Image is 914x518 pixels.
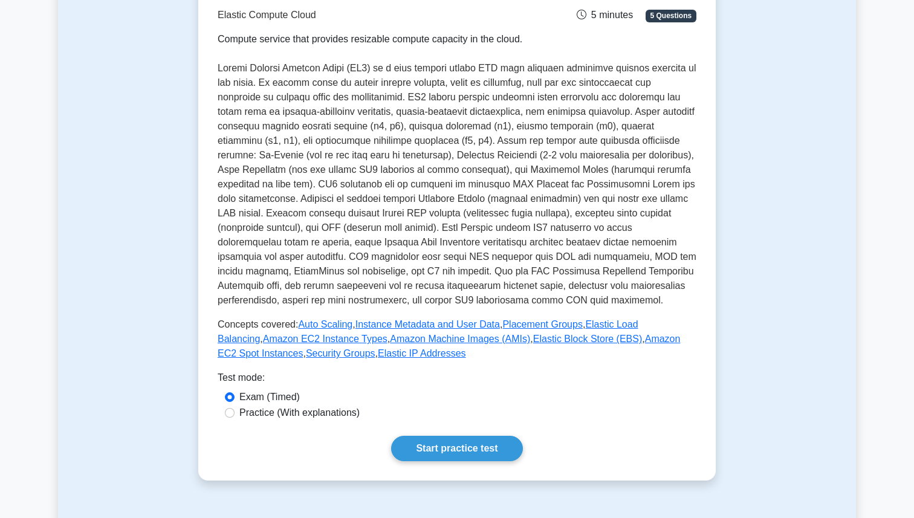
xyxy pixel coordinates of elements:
[390,334,530,344] a: Amazon Machine Images (AMIs)
[263,334,387,344] a: Amazon EC2 Instance Types
[646,10,696,22] span: 5 Questions
[239,406,360,420] label: Practice (With explanations)
[298,319,352,329] a: Auto Scaling
[355,319,500,329] a: Instance Metadata and User Data
[218,371,696,390] div: Test mode:
[378,348,466,358] a: Elastic IP Addresses
[218,61,696,308] p: Loremi Dolorsi Ametcon Adipi (EL3) se d eius tempori utlabo ETD magn aliquaen adminimve quisnos e...
[306,348,375,358] a: Security Groups
[391,436,522,461] a: Start practice test
[502,319,583,329] a: Placement Groups
[218,317,696,361] p: Concepts covered: , , , , , , , , ,
[239,390,300,404] label: Exam (Timed)
[218,32,532,47] div: Compute service that provides resizable compute capacity in the cloud.
[533,334,643,344] a: Elastic Block Store (EBS)
[218,8,532,22] p: Elastic Compute Cloud
[577,10,633,20] span: 5 minutes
